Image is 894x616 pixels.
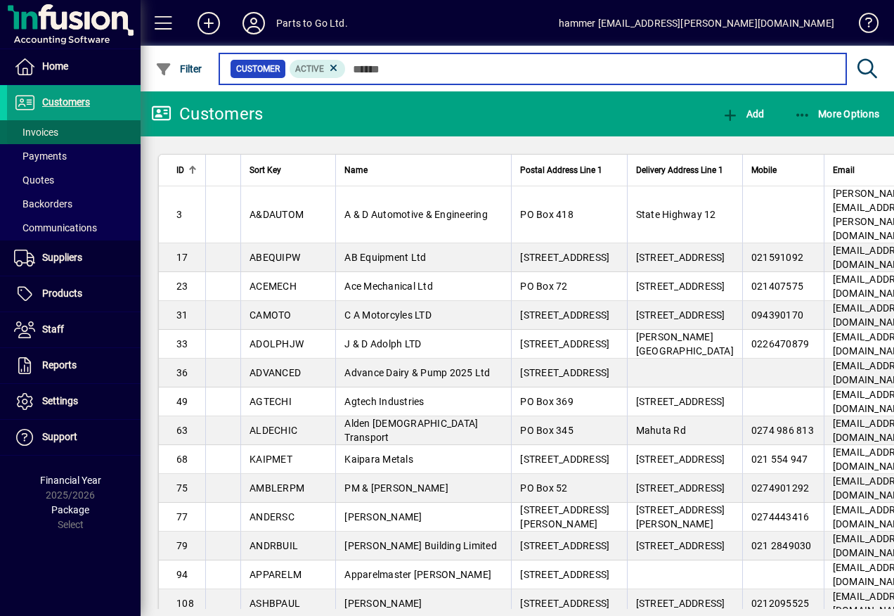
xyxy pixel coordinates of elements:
span: [STREET_ADDRESS] [520,309,609,321]
span: 63 [176,425,188,436]
span: 0274 986 813 [751,425,814,436]
span: 23 [176,281,188,292]
span: ASHBPAUL [250,598,300,609]
div: hammer [EMAIL_ADDRESS][PERSON_NAME][DOMAIN_NAME] [559,12,834,34]
span: Settings [42,395,78,406]
span: Apparelmaster [PERSON_NAME] [344,569,491,580]
span: Delivery Address Line 1 [636,162,723,178]
span: [STREET_ADDRESS] [520,569,609,580]
span: [PERSON_NAME][GEOGRAPHIC_DATA] [636,331,734,357]
button: More Options [791,101,883,127]
span: 77 [176,511,188,522]
span: Active [295,64,324,74]
span: Add [722,108,764,120]
span: AMBLERPM [250,482,304,494]
span: ABEQUIPW [250,252,300,263]
span: State Highway 12 [636,209,716,220]
span: PO Box 345 [520,425,574,436]
span: 75 [176,482,188,494]
span: 68 [176,454,188,465]
span: PO Box 72 [520,281,567,292]
span: Mahuta Rd [636,425,686,436]
span: Products [42,288,82,299]
span: Agtech Industries [344,396,424,407]
span: J & D Adolph LTD [344,338,421,349]
span: Ace Mechanical Ltd [344,281,433,292]
span: [PERSON_NAME] [344,511,422,522]
span: 0274901292 [751,482,810,494]
a: Backorders [7,192,141,216]
button: Add [718,101,767,127]
span: [STREET_ADDRESS] [636,252,725,263]
span: Customer [236,62,280,76]
span: Home [42,60,68,72]
span: Support [42,431,77,442]
div: Mobile [751,162,815,178]
a: Knowledge Base [848,3,876,49]
span: Communications [14,222,97,233]
span: 108 [176,598,194,609]
span: [STREET_ADDRESS] [520,598,609,609]
span: ID [176,162,184,178]
span: [PERSON_NAME] Building Limited [344,540,497,551]
mat-chip: Activation Status: Active [290,60,346,78]
span: AB Equipment Ltd [344,252,426,263]
span: Financial Year [40,475,101,486]
span: KAIPMET [250,454,292,465]
span: Alden [DEMOGRAPHIC_DATA] Transport [344,418,478,443]
span: [STREET_ADDRESS] [520,540,609,551]
button: Add [186,11,231,36]
span: 0226470879 [751,338,810,349]
span: 79 [176,540,188,551]
span: Postal Address Line 1 [520,162,602,178]
span: 021 2849030 [751,540,812,551]
span: Invoices [14,127,58,138]
span: [STREET_ADDRESS] [636,396,725,407]
a: Support [7,420,141,455]
span: [STREET_ADDRESS] [636,281,725,292]
span: Advance Dairy & Pump 2025 Ltd [344,367,490,378]
span: APPARELM [250,569,302,580]
span: PO Box 369 [520,396,574,407]
span: [STREET_ADDRESS][PERSON_NAME] [520,504,609,530]
div: Name [344,162,503,178]
span: C A Motorcyles LTD [344,309,432,321]
div: Parts to Go Ltd. [276,12,348,34]
span: Kaipara Metals [344,454,413,465]
span: A & D Automotive & Engineering [344,209,488,220]
span: ADVANCED [250,367,301,378]
span: 021591092 [751,252,803,263]
span: [PERSON_NAME] [344,598,422,609]
span: 31 [176,309,188,321]
span: 33 [176,338,188,349]
span: Filter [155,63,202,75]
span: More Options [794,108,880,120]
span: CAMOTO [250,309,292,321]
span: 3 [176,209,182,220]
span: A&DAUTOM [250,209,304,220]
span: 0212095525 [751,598,810,609]
a: Invoices [7,120,141,144]
span: [STREET_ADDRESS] [636,309,725,321]
span: 49 [176,396,188,407]
span: Name [344,162,368,178]
span: 021 554 947 [751,454,808,465]
span: Backorders [14,198,72,210]
span: ANDRBUIL [250,540,298,551]
span: 94 [176,569,188,580]
span: [STREET_ADDRESS] [520,454,609,465]
span: Customers [42,96,90,108]
span: [STREET_ADDRESS] [636,482,725,494]
span: AGTECHI [250,396,292,407]
a: Home [7,49,141,84]
span: ACEMECH [250,281,297,292]
span: Staff [42,323,64,335]
span: [STREET_ADDRESS][PERSON_NAME] [636,504,725,530]
a: Products [7,276,141,312]
span: Reports [42,359,77,371]
span: [STREET_ADDRESS] [520,252,609,263]
button: Profile [231,11,276,36]
a: Reports [7,348,141,383]
span: [STREET_ADDRESS] [520,338,609,349]
a: Communications [7,216,141,240]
